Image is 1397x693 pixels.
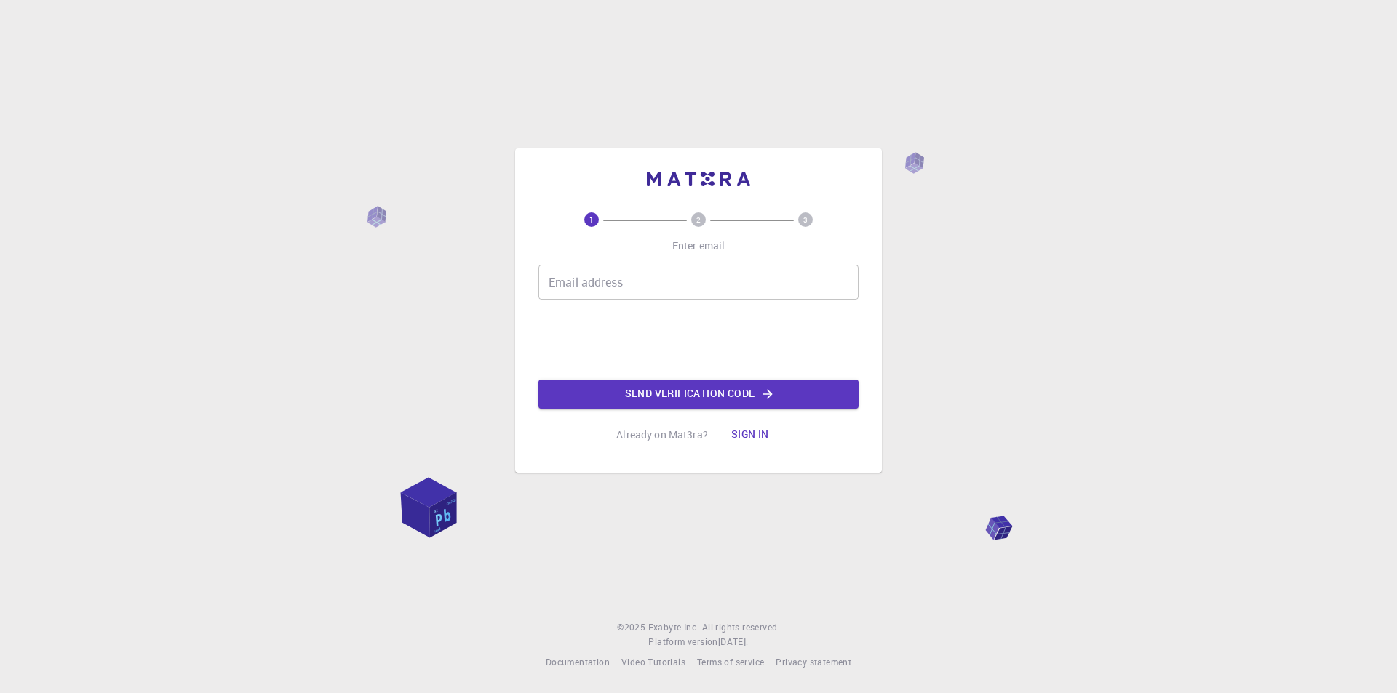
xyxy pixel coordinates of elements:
[588,311,809,368] iframe: reCAPTCHA
[648,621,699,633] span: Exabyte Inc.
[718,635,749,649] a: [DATE].
[616,428,708,442] p: Already on Mat3ra?
[776,656,851,668] span: Privacy statement
[803,215,808,225] text: 3
[720,420,781,449] button: Sign in
[776,655,851,670] a: Privacy statement
[718,636,749,647] span: [DATE] .
[538,380,859,409] button: Send verification code
[697,656,764,668] span: Terms of service
[696,215,701,225] text: 2
[697,655,764,670] a: Terms of service
[546,655,610,670] a: Documentation
[648,635,717,649] span: Platform version
[589,215,594,225] text: 1
[648,620,699,635] a: Exabyte Inc.
[621,656,685,668] span: Video Tutorials
[617,620,648,635] span: © 2025
[621,655,685,670] a: Video Tutorials
[702,620,780,635] span: All rights reserved.
[672,239,725,253] p: Enter email
[546,656,610,668] span: Documentation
